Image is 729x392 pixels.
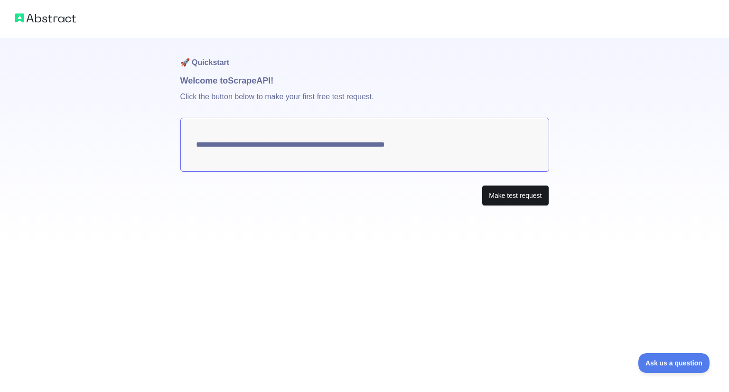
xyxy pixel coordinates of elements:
h1: Welcome to Scrape API! [180,74,549,87]
img: Abstract logo [15,11,76,25]
h1: 🚀 Quickstart [180,38,549,74]
iframe: Toggle Customer Support [638,353,710,373]
p: Click the button below to make your first free test request. [180,87,549,118]
button: Make test request [482,185,549,206]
